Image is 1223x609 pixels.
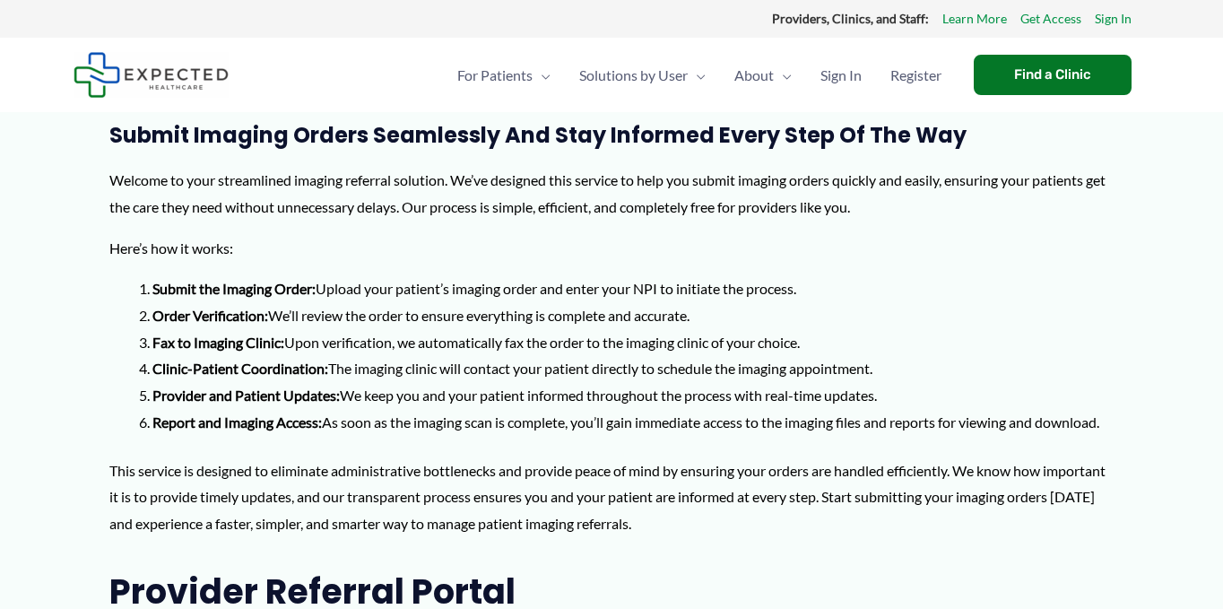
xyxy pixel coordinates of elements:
[774,44,792,107] span: Menu Toggle
[720,44,806,107] a: AboutMenu Toggle
[974,55,1132,95] a: Find a Clinic
[772,11,929,26] strong: Providers, Clinics, and Staff:
[152,307,268,324] strong: Order Verification:
[152,302,1114,329] li: We’ll review the order to ensure everything is complete and accurate.
[942,7,1007,30] a: Learn More
[109,457,1114,537] p: This service is designed to eliminate administrative bottlenecks and provide peace of mind by ens...
[565,44,720,107] a: Solutions by UserMenu Toggle
[152,360,328,377] strong: Clinic-Patient Coordination:
[152,387,340,404] strong: Provider and Patient Updates:
[152,355,1114,382] li: The imaging clinic will contact your patient directly to schedule the imaging appointment.
[152,382,1114,409] li: We keep you and your patient informed throughout the process with real-time updates.
[688,44,706,107] span: Menu Toggle
[152,329,1114,356] li: Upon verification, we automatically fax the order to the imaging clinic of your choice.
[1020,7,1081,30] a: Get Access
[890,44,941,107] span: Register
[734,44,774,107] span: About
[820,44,862,107] span: Sign In
[443,44,565,107] a: For PatientsMenu Toggle
[876,44,956,107] a: Register
[1095,7,1132,30] a: Sign In
[109,235,1114,262] p: Here’s how it works:
[457,44,533,107] span: For Patients
[152,280,316,297] strong: Submit the Imaging Order:
[152,275,1114,302] li: Upload your patient’s imaging order and enter your NPI to initiate the process.
[443,44,956,107] nav: Primary Site Navigation
[109,167,1114,220] p: Welcome to your streamlined imaging referral solution. We’ve designed this service to help you su...
[74,52,229,98] img: Expected Healthcare Logo - side, dark font, small
[806,44,876,107] a: Sign In
[152,409,1114,436] li: As soon as the imaging scan is complete, you’ll gain immediate access to the imaging files and re...
[109,121,1114,149] h3: Submit Imaging Orders Seamlessly and Stay Informed Every Step of the Way
[533,44,551,107] span: Menu Toggle
[579,44,688,107] span: Solutions by User
[152,334,284,351] strong: Fax to Imaging Clinic:
[152,413,322,431] strong: Report and Imaging Access:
